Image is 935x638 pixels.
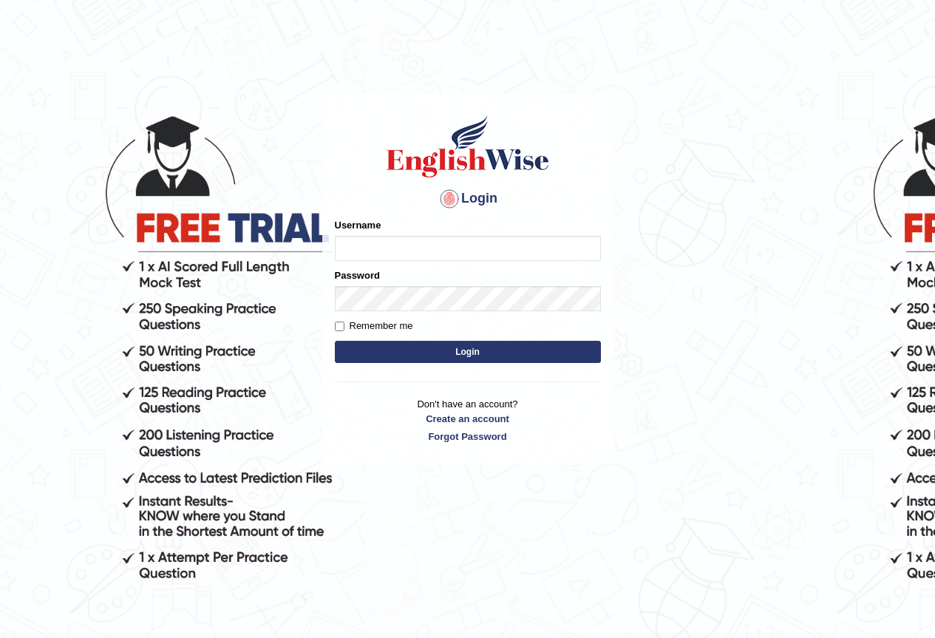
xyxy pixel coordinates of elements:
[335,341,601,363] button: Login
[335,430,601,444] a: Forgot Password
[335,218,381,232] label: Username
[384,113,552,180] img: Logo of English Wise sign in for intelligent practice with AI
[335,187,601,211] h4: Login
[335,319,413,333] label: Remember me
[335,268,380,282] label: Password
[335,322,344,331] input: Remember me
[335,412,601,426] a: Create an account
[335,397,601,443] p: Don't have an account?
